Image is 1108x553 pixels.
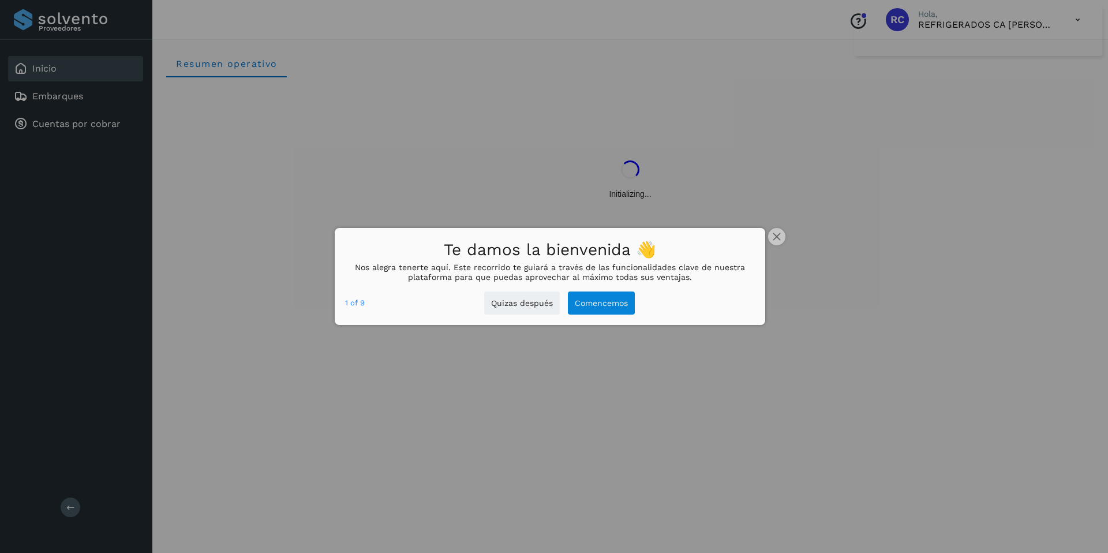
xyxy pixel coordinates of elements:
div: Te damos la bienvenida 👋Nos alegra tenerte aquí. Este recorrido te guiará a través de las funcion... [335,228,765,326]
div: step 1 of 9 [345,297,365,309]
p: Nos alegra tenerte aquí. Este recorrido te guiará a través de las funcionalidades clave de nuestr... [345,263,755,282]
button: Quizas después [484,292,560,315]
div: 1 of 9 [345,297,365,309]
h1: Te damos la bienvenida 👋 [345,237,755,263]
button: close, [768,228,785,245]
button: Comencemos [568,292,635,315]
